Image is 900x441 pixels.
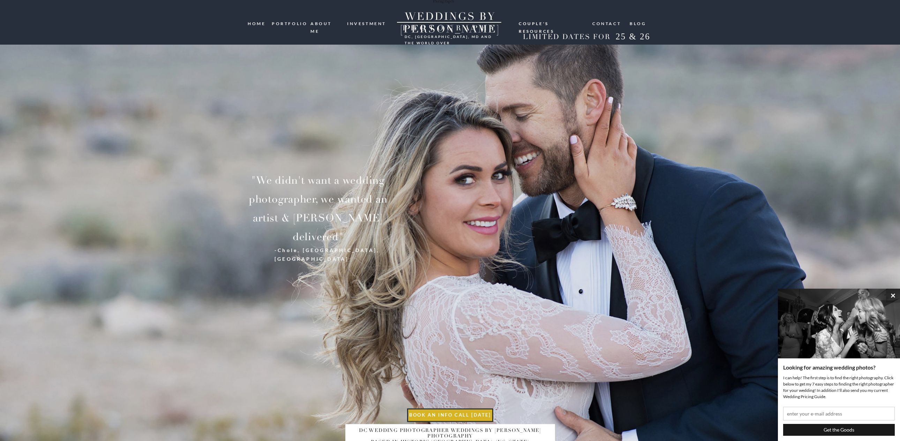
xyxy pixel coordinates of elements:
[405,33,494,39] h3: DC, [GEOGRAPHIC_DATA], md and the world over
[592,20,622,26] a: Contact
[408,412,493,419] a: book an info call [DATE]
[519,20,586,25] a: Couple's resources
[248,20,267,27] a: HOME
[783,407,895,420] input: enter your e-mail address
[520,33,613,41] h2: LIMITED DATES FOR
[783,364,895,371] h3: Looking for amazing wedding photos?
[243,171,392,226] p: "We didn't want a wedding photographer, we wanted an artist & [PERSON_NAME] delivered"
[386,10,514,23] a: WEDDINGS BY [PERSON_NAME]
[783,424,895,436] input: Get the Goods
[275,247,379,262] b: -Chole, [GEOGRAPHIC_DATA], [GEOGRAPHIC_DATA]
[630,20,646,26] a: blog
[310,20,342,26] a: ABOUT ME
[272,20,305,26] a: portfolio
[886,289,900,303] button: ×
[783,375,895,400] p: I can help! The first step is to find the right photography. Click below to get my 7 easy steps t...
[347,20,387,26] a: investment
[610,31,656,44] h2: 25 & 26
